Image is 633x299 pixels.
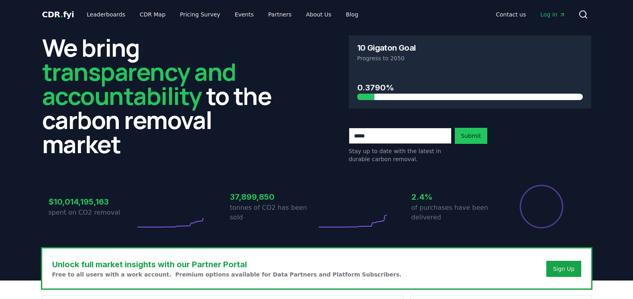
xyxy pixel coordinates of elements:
[80,7,364,22] nav: Main
[489,7,572,22] nav: Main
[49,196,135,208] h3: $10,014,195,163
[357,82,583,94] h3: 0.3790%
[262,7,298,22] a: Partners
[553,265,574,273] a: Sign Up
[546,261,581,277] button: Sign Up
[455,128,488,144] button: Submit
[534,7,572,22] a: Log in
[60,10,63,19] span: .
[42,35,285,156] h2: We bring to the carbon removal market
[357,54,583,62] p: Progress to 2050
[173,7,226,22] a: Pricing Survey
[519,184,564,229] div: Percentage of sales delivered
[299,7,338,22] a: About Us
[340,7,365,22] a: Blog
[133,7,172,22] a: CDR Map
[42,9,74,20] a: CDR.fyi
[489,7,532,22] a: Contact us
[49,208,135,217] p: spent on CO2 removal
[42,10,74,19] span: CDR fyi
[411,203,498,222] p: of purchases have been delivered
[411,191,498,203] h3: 2.4%
[80,7,132,22] a: Leaderboards
[228,7,260,22] a: Events
[540,10,565,18] span: Log in
[52,270,402,279] p: Free to all users with a work account. Premium options available for Data Partners and Platform S...
[52,258,402,270] h3: Unlock full market insights with our Partner Portal
[230,203,317,222] p: tonnes of CO2 has been sold
[349,147,452,163] p: Stay up to date with the latest in durable carbon removal.
[42,55,236,112] span: transparency and accountability
[230,191,317,203] h3: 37,899,850
[357,44,416,52] h3: 10 Gigaton Goal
